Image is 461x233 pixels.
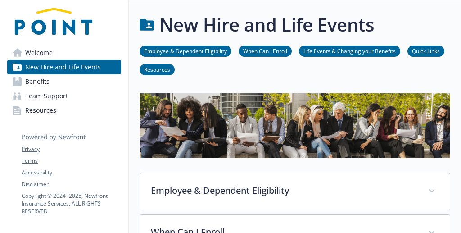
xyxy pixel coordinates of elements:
[7,103,121,118] a: Resources
[140,93,450,158] img: new hire page banner
[25,60,101,74] span: New Hire and Life Events
[140,173,450,210] div: Employee & Dependent Eligibility
[299,46,400,55] a: Life Events & Changing your Benefits
[140,46,231,55] a: Employee & Dependent Eligibility
[7,60,121,74] a: New Hire and Life Events
[22,145,121,153] a: Privacy
[407,46,444,55] a: Quick Links
[7,46,121,60] a: Welcome
[239,46,292,55] a: When Can I Enroll
[22,169,121,177] a: Accessibility
[25,89,68,103] span: Team Support
[22,180,121,188] a: Disclaimer
[159,11,374,38] h1: New Hire and Life Events
[22,192,121,215] p: Copyright © 2024 - 2025 , Newfront Insurance Services, ALL RIGHTS RESERVED
[22,157,121,165] a: Terms
[25,46,53,60] span: Welcome
[151,184,417,197] p: Employee & Dependent Eligibility
[25,103,56,118] span: Resources
[7,89,121,103] a: Team Support
[7,74,121,89] a: Benefits
[140,65,175,73] a: Resources
[25,74,50,89] span: Benefits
